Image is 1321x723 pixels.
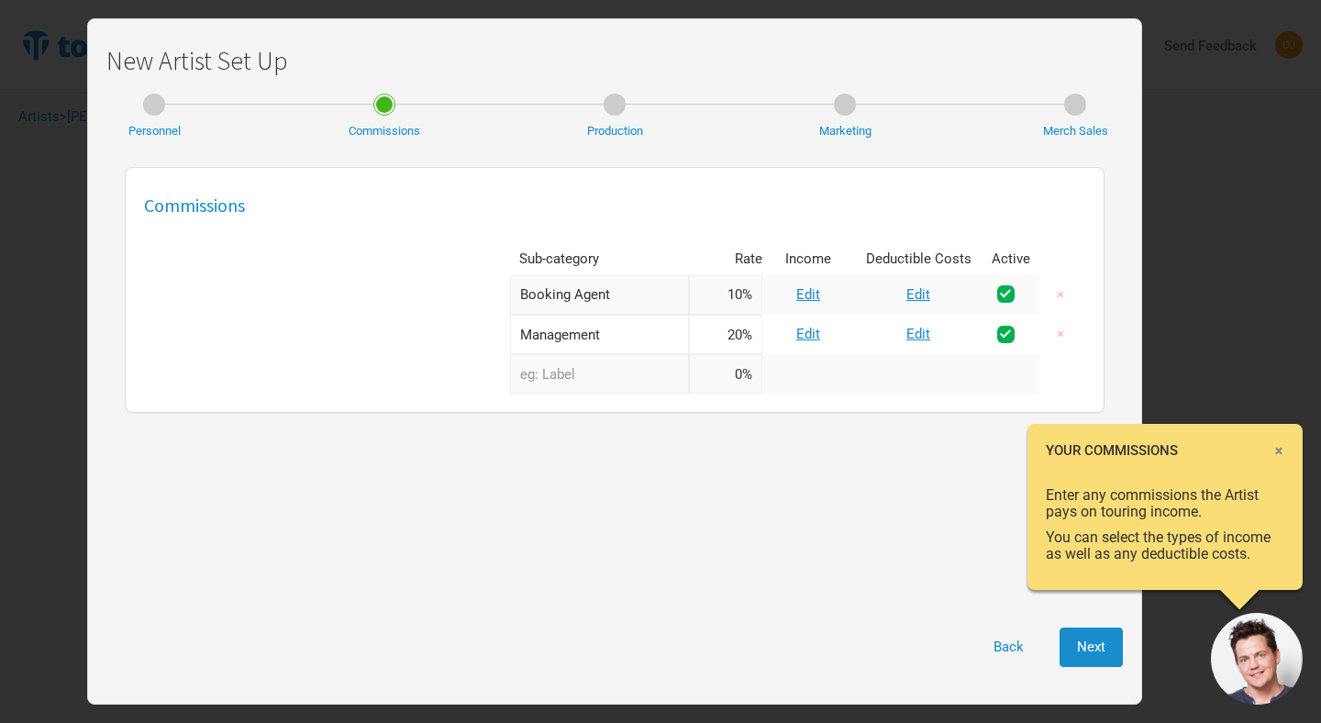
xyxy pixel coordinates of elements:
h1: New Artist Set Up [106,47,1123,75]
button: × [1039,275,1082,315]
a: Commissions [337,94,432,139]
div: Commissions [337,116,432,139]
strong: YOUR COMMISSIONS [1046,442,1178,459]
a: Edit [796,286,820,303]
a: Edit [906,286,930,303]
div: Booking Agent [510,275,689,315]
th: Rate [689,243,762,275]
a: Edit [796,326,820,342]
a: Marketing [797,94,893,139]
div: Management [510,315,689,354]
div: Merch Sales [1027,116,1123,139]
p: Enter any commissions the Artist pays on touring income. [1046,487,1284,520]
div: Personnel [106,116,202,139]
button: Back [976,628,1041,667]
th: Deductible Costs [854,243,982,275]
th: Active [982,243,1039,275]
p: You can select the types of income as well as any deductible costs. [1046,529,1284,562]
a: Personnel [106,94,202,139]
a: Production [567,94,662,139]
a: Merch Sales [1027,94,1123,139]
h2: Commissions [144,195,1085,216]
th: Sub-category [510,243,689,275]
button: Next [1060,628,1123,667]
div: Marketing [797,116,893,139]
span: × [1273,440,1284,461]
input: eg: Label [510,354,689,394]
div: Production [567,116,662,139]
button: × [1039,315,1082,354]
span: Next [1077,639,1105,655]
th: Income [762,243,854,275]
a: Edit [906,326,930,342]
